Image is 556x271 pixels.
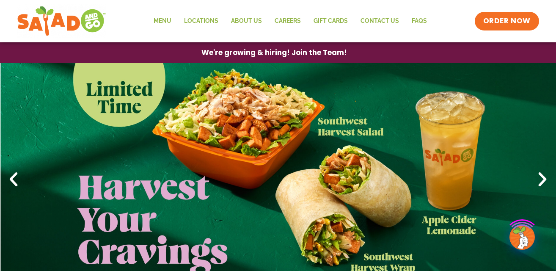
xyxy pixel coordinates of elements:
[354,11,405,31] a: Contact Us
[483,16,531,26] span: ORDER NOW
[405,11,433,31] a: FAQs
[178,11,225,31] a: Locations
[147,11,178,31] a: Menu
[475,12,539,30] a: ORDER NOW
[307,11,354,31] a: GIFT CARDS
[189,43,360,63] a: We're growing & hiring! Join the Team!
[225,11,268,31] a: About Us
[147,11,433,31] nav: Menu
[17,4,106,38] img: new-SAG-logo-768×292
[268,11,307,31] a: Careers
[201,49,347,56] span: We're growing & hiring! Join the Team!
